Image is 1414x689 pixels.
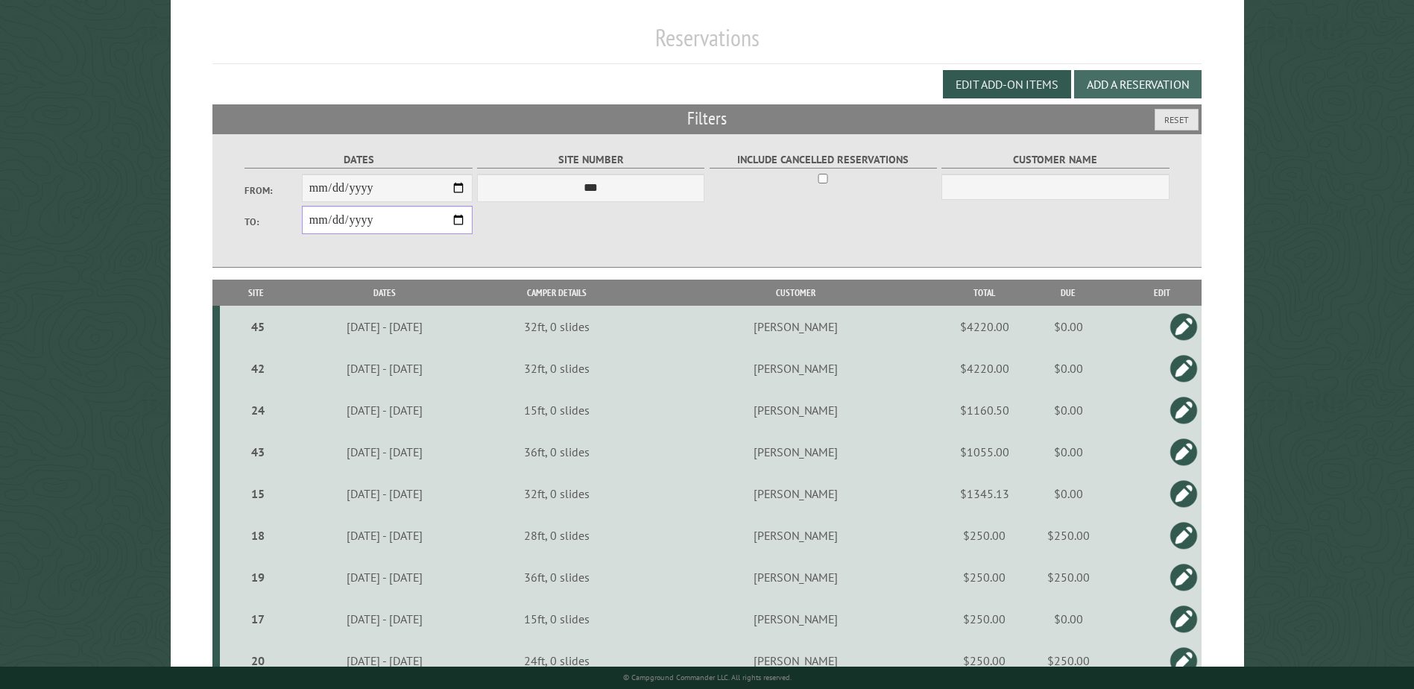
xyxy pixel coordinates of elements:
[244,215,301,229] label: To:
[637,280,955,306] th: Customer
[294,403,474,418] div: [DATE] - [DATE]
[220,280,291,306] th: Site
[294,611,474,626] div: [DATE] - [DATE]
[1014,280,1123,306] th: Due
[294,653,474,668] div: [DATE] - [DATE]
[226,486,289,501] div: 15
[955,431,1014,473] td: $1055.00
[955,280,1014,306] th: Total
[226,653,289,668] div: 20
[710,151,937,169] label: Include Cancelled Reservations
[244,183,301,198] label: From:
[476,598,637,640] td: 15ft, 0 slides
[955,389,1014,431] td: $1160.50
[226,444,289,459] div: 43
[244,151,472,169] label: Dates
[1014,347,1123,389] td: $0.00
[1014,556,1123,598] td: $250.00
[476,515,637,556] td: 28ft, 0 slides
[212,23,1201,64] h1: Reservations
[637,431,955,473] td: [PERSON_NAME]
[226,319,289,334] div: 45
[1014,389,1123,431] td: $0.00
[226,403,289,418] div: 24
[294,319,474,334] div: [DATE] - [DATE]
[943,70,1071,98] button: Edit Add-on Items
[955,598,1014,640] td: $250.00
[1014,640,1123,682] td: $250.00
[955,556,1014,598] td: $250.00
[292,280,477,306] th: Dates
[476,640,637,682] td: 24ft, 0 slides
[1014,598,1123,640] td: $0.00
[1074,70,1202,98] button: Add a Reservation
[476,347,637,389] td: 32ft, 0 slides
[637,640,955,682] td: [PERSON_NAME]
[637,347,955,389] td: [PERSON_NAME]
[623,673,792,682] small: © Campground Commander LLC. All rights reserved.
[294,486,474,501] div: [DATE] - [DATE]
[955,640,1014,682] td: $250.00
[226,361,289,376] div: 42
[1014,473,1123,515] td: $0.00
[476,556,637,598] td: 36ft, 0 slides
[477,151,704,169] label: Site Number
[476,389,637,431] td: 15ft, 0 slides
[637,389,955,431] td: [PERSON_NAME]
[212,104,1201,133] h2: Filters
[294,570,474,585] div: [DATE] - [DATE]
[637,473,955,515] td: [PERSON_NAME]
[955,347,1014,389] td: $4220.00
[1014,431,1123,473] td: $0.00
[637,598,955,640] td: [PERSON_NAME]
[294,528,474,543] div: [DATE] - [DATE]
[226,528,289,543] div: 18
[1155,109,1199,130] button: Reset
[941,151,1169,169] label: Customer Name
[1123,280,1202,306] th: Edit
[955,306,1014,347] td: $4220.00
[476,431,637,473] td: 36ft, 0 slides
[637,306,955,347] td: [PERSON_NAME]
[294,361,474,376] div: [DATE] - [DATE]
[226,570,289,585] div: 19
[476,473,637,515] td: 32ft, 0 slides
[955,515,1014,556] td: $250.00
[294,444,474,459] div: [DATE] - [DATE]
[476,280,637,306] th: Camper Details
[637,556,955,598] td: [PERSON_NAME]
[637,515,955,556] td: [PERSON_NAME]
[226,611,289,626] div: 17
[1014,515,1123,556] td: $250.00
[476,306,637,347] td: 32ft, 0 slides
[955,473,1014,515] td: $1345.13
[1014,306,1123,347] td: $0.00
